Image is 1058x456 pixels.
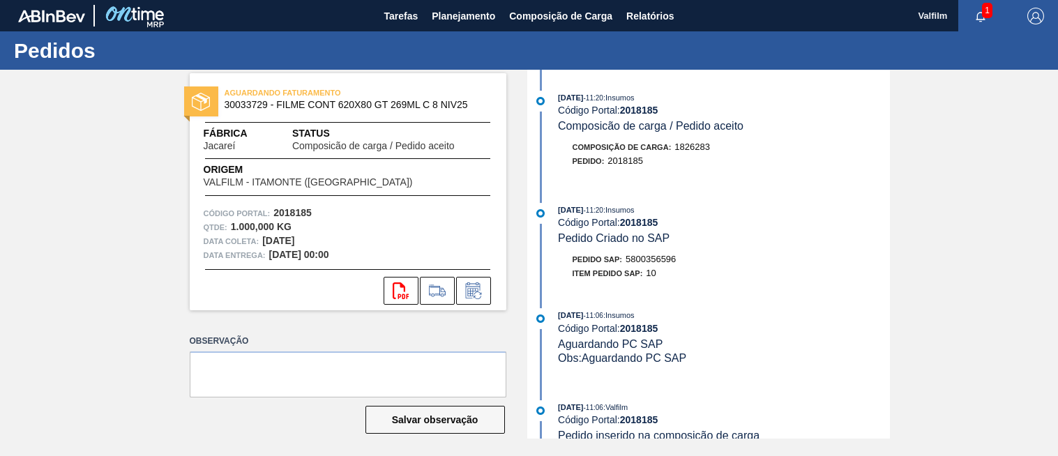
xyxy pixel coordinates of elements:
span: AGUARDANDO FATURAMENTO [225,86,420,100]
span: - 11:20 [584,206,603,214]
span: VALFILM - ITAMONTE ([GEOGRAPHIC_DATA]) [204,177,413,188]
img: atual [536,209,545,218]
button: Notificações [958,6,1003,26]
span: Relatórios [626,8,674,24]
button: Salvar observação [365,406,505,434]
span: 30033729 - FILME CONT 620X80 GT 269ML C 8 NIV25 [225,100,478,110]
span: Data coleta: [204,234,259,248]
span: [DATE] [558,93,583,102]
span: Composição de Carga : [573,143,672,151]
span: : Insumos [603,93,635,102]
span: [DATE] [558,206,583,214]
div: Informar alteração no pedido [456,277,491,305]
strong: 2018185 [620,414,658,425]
img: atual [536,97,545,105]
label: Observação [190,331,506,351]
span: Origem [204,162,453,177]
span: Jacareí [204,141,236,151]
span: 2018185 [607,155,643,166]
span: Pedido : [573,157,605,165]
span: Pedido inserido na composição de carga [558,430,760,441]
span: - 11:06 [584,312,603,319]
span: 10 [646,268,656,278]
div: Código Portal: [558,414,889,425]
span: Composição de Carga [509,8,612,24]
span: 5800356596 [626,254,676,264]
img: TNhmsLtSVTkK8tSr43FrP2fwEKptu5GPRR3wAAAABJRU5ErkJggg== [18,10,85,22]
span: Código Portal: [204,206,271,220]
span: : Valfilm [603,403,628,411]
div: Ir para Composição de Carga [420,277,455,305]
strong: [DATE] 00:00 [269,249,329,260]
strong: 2018185 [273,207,312,218]
div: Código Portal: [558,323,889,334]
span: Pedido SAP: [573,255,623,264]
img: atual [536,406,545,415]
div: Código Portal: [558,217,889,228]
img: atual [536,314,545,323]
span: Fábrica [204,126,280,141]
span: : Insumos [603,206,635,214]
span: Aguardando PC SAP [558,338,663,350]
span: Item pedido SAP: [573,269,643,278]
span: Obs: Aguardando PC SAP [558,352,686,364]
span: - 11:20 [584,94,603,102]
span: Status [292,126,492,141]
span: Data entrega: [204,248,266,262]
span: Composicão de carga / Pedido aceito [558,120,743,132]
img: Logout [1027,8,1044,24]
span: 1 [982,3,992,18]
strong: 2018185 [620,217,658,228]
span: Pedido Criado no SAP [558,232,670,244]
strong: 1.000,000 KG [231,221,292,232]
strong: 2018185 [620,105,658,116]
span: 1826283 [674,142,710,152]
span: [DATE] [558,311,583,319]
span: : Insumos [603,311,635,319]
strong: 2018185 [620,323,658,334]
span: Composicão de carga / Pedido aceito [292,141,455,151]
h1: Pedidos [14,43,262,59]
span: [DATE] [558,403,583,411]
span: Tarefas [384,8,418,24]
span: Planejamento [432,8,495,24]
span: - 11:06 [584,404,603,411]
div: Abrir arquivo PDF [384,277,418,305]
strong: [DATE] [262,235,294,246]
img: status [192,93,210,111]
div: Código Portal: [558,105,889,116]
span: Qtde : [204,220,227,234]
